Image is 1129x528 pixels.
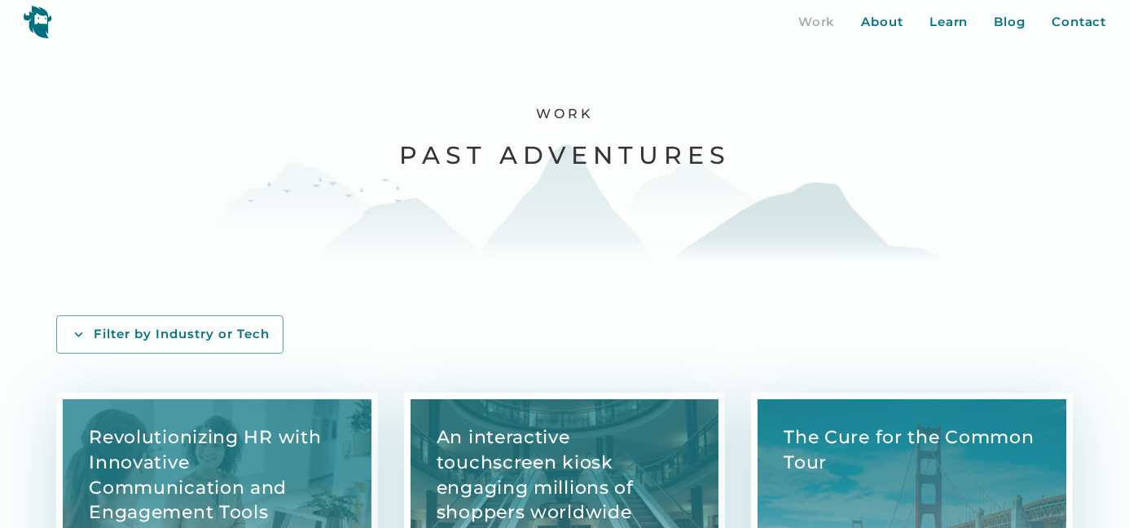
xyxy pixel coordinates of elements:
h1: Work [536,106,594,123]
a: Contact [1052,13,1106,32]
a: Learn [929,13,969,32]
a: Work [798,13,836,32]
a: Filter by Industry or Tech [56,315,283,354]
h2: Past Adventures [399,139,731,171]
a: About [861,13,903,32]
img: yeti logo icon [23,5,52,38]
div: Filter by Industry or Tech [94,326,270,343]
a: Blog [994,13,1026,32]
